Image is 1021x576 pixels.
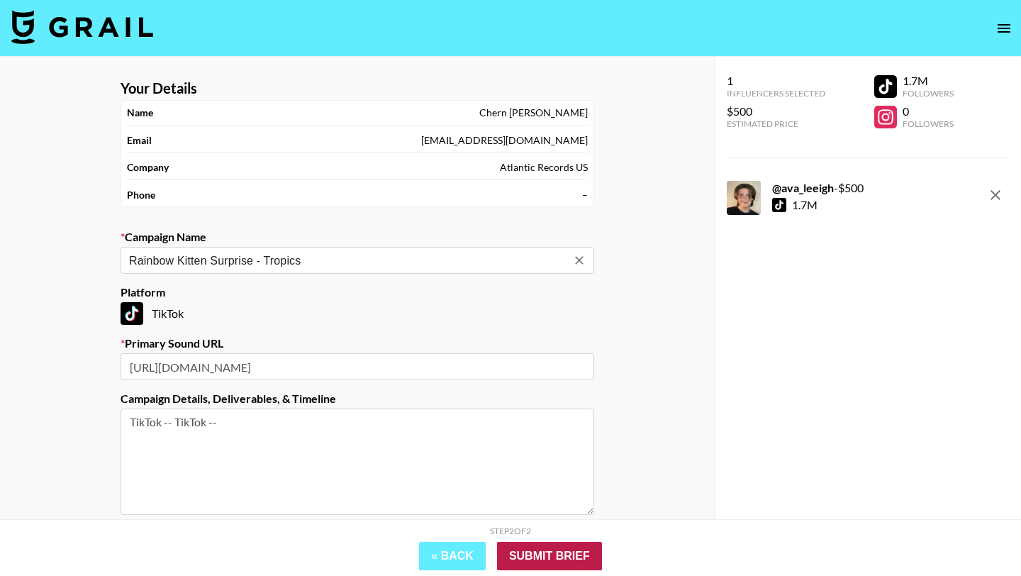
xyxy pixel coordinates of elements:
strong: Name [127,106,153,119]
button: Clear [569,250,589,270]
div: 1.7M [903,74,954,88]
div: Atlantic Records US [500,161,588,174]
label: Campaign Details, Deliverables, & Timeline [121,392,594,406]
input: Old Town Road - Lil Nas X + Billy Ray Cyrus [129,253,567,269]
strong: @ ava_leeigh [772,181,834,194]
div: Followers [903,118,954,129]
div: Step 2 of 2 [490,526,531,536]
div: – [582,189,588,201]
img: Grail Talent [11,10,153,44]
label: Primary Sound URL [121,336,594,350]
div: $500 [727,104,825,118]
div: - $ 500 [772,181,864,195]
strong: Your Details [121,79,197,97]
strong: Phone [127,189,155,201]
input: Submit Brief [497,542,602,570]
button: open drawer [990,14,1018,43]
button: remove [981,181,1010,209]
strong: Email [127,134,152,147]
div: 1 [727,74,825,88]
input: https://www.tiktok.com/music/Old-Town-Road-6683330941219244813 [121,353,594,380]
div: 1.7M [792,198,818,212]
div: [EMAIL_ADDRESS][DOMAIN_NAME] [421,134,588,147]
div: TikTok [121,302,594,325]
div: Estimated Price [727,118,825,129]
label: Campaign Name [121,230,594,244]
label: Platform [121,285,594,299]
button: « Back [419,542,486,570]
div: Influencers Selected [727,88,825,99]
div: 0 [903,104,954,118]
img: TikTok [121,302,143,325]
strong: Company [127,161,169,174]
div: Chern [PERSON_NAME] [479,106,588,119]
div: Followers [903,88,954,99]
